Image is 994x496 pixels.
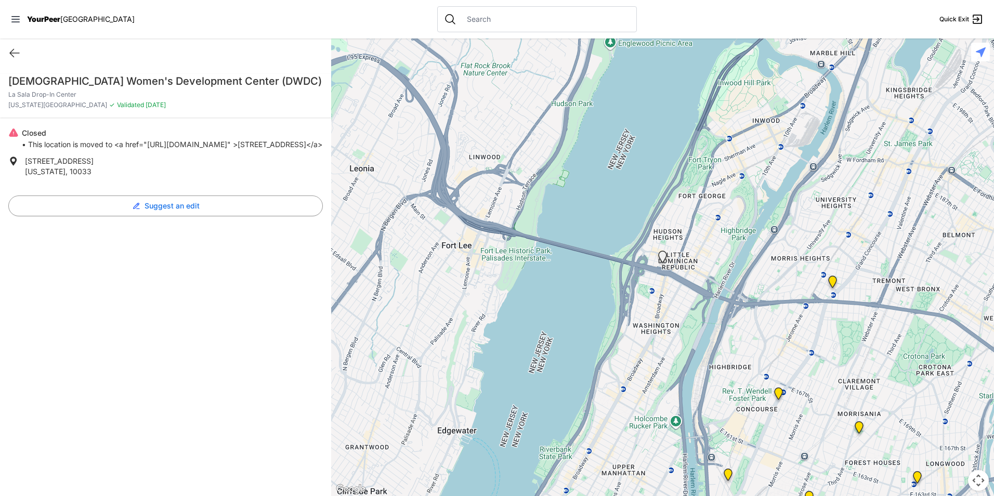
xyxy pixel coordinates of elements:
[652,246,673,271] div: La Sala Drop-In Center
[60,15,135,23] span: [GEOGRAPHIC_DATA]
[27,16,135,22] a: YourPeer[GEOGRAPHIC_DATA]
[822,271,843,296] div: Bronx Recovery Support Center
[25,167,66,176] span: [US_STATE]
[8,90,323,99] p: La Sala Drop-In Center
[70,167,91,176] span: 10033
[968,470,989,491] button: Map camera controls
[25,156,94,165] span: [STREET_ADDRESS]
[334,482,368,496] img: Google
[334,482,368,496] a: Open this area in Google Maps (opens a new window)
[66,167,68,176] span: ,
[117,101,144,109] span: Validated
[907,467,928,492] div: Bronx
[461,14,630,24] input: Search
[768,383,789,408] div: Bronx Housing Court, Clerk's Office
[22,128,322,138] p: Closed
[145,201,200,211] span: Suggest an edit
[848,417,870,442] div: Franklin Women's Shelter and Intake
[144,101,166,109] span: [DATE]
[8,101,107,109] span: [US_STATE][GEOGRAPHIC_DATA]
[8,195,323,216] button: Suggest an edit
[717,464,739,489] div: Prevention Assistance and Temporary Housing (PATH)
[939,13,984,25] a: Quick Exit
[27,15,60,23] span: YourPeer
[109,101,115,109] span: ✓
[22,139,322,150] p: • This location is moved to <a href="[URL][DOMAIN_NAME]" >[STREET_ADDRESS]</a>
[939,15,969,23] span: Quick Exit
[8,74,323,88] h1: [DEMOGRAPHIC_DATA] Women's Development Center (DWDC)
